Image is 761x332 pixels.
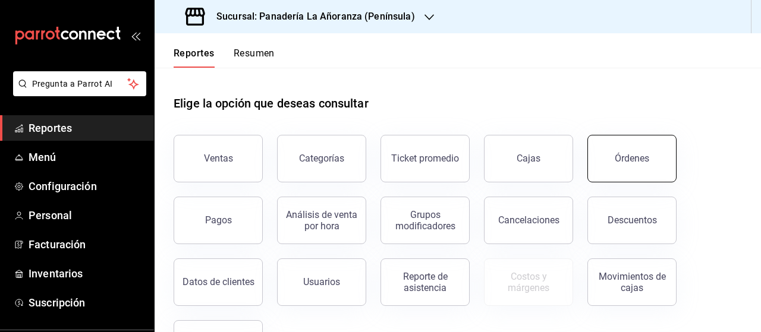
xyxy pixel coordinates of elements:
[484,135,573,182] button: Cajas
[29,236,144,252] span: Facturación
[174,48,215,68] button: Reportes
[380,258,470,306] button: Reporte de asistencia
[29,178,144,194] span: Configuración
[517,153,540,164] div: Cajas
[8,86,146,99] a: Pregunta a Parrot AI
[608,214,657,226] div: Descuentos
[299,153,344,164] div: Categorías
[388,209,462,232] div: Grupos modificadores
[29,149,144,165] span: Menú
[29,295,144,311] span: Suscripción
[615,153,649,164] div: Órdenes
[498,214,559,226] div: Cancelaciones
[174,94,369,112] h1: Elige la opción que deseas consultar
[183,276,254,287] div: Datos de clientes
[587,197,677,244] button: Descuentos
[29,265,144,282] span: Inventarios
[380,135,470,182] button: Ticket promedio
[484,258,573,306] button: Contrata inventarios para ver este reporte
[131,31,140,40] button: open_drawer_menu
[277,135,366,182] button: Categorías
[29,207,144,223] span: Personal
[285,209,359,232] div: Análisis de venta por hora
[32,78,128,90] span: Pregunta a Parrot AI
[13,71,146,96] button: Pregunta a Parrot AI
[174,197,263,244] button: Pagos
[595,271,669,293] div: Movimientos de cajas
[492,271,565,293] div: Costos y márgenes
[205,214,232,226] div: Pagos
[277,258,366,306] button: Usuarios
[234,48,275,68] button: Resumen
[587,135,677,182] button: Órdenes
[277,197,366,244] button: Análisis de venta por hora
[29,120,144,136] span: Reportes
[174,135,263,182] button: Ventas
[204,153,233,164] div: Ventas
[484,197,573,244] button: Cancelaciones
[174,48,275,68] div: navigation tabs
[388,271,462,293] div: Reporte de asistencia
[380,197,470,244] button: Grupos modificadores
[391,153,459,164] div: Ticket promedio
[207,10,415,24] h3: Sucursal: Panadería La Añoranza (Península)
[174,258,263,306] button: Datos de clientes
[303,276,340,287] div: Usuarios
[587,258,677,306] button: Movimientos de cajas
